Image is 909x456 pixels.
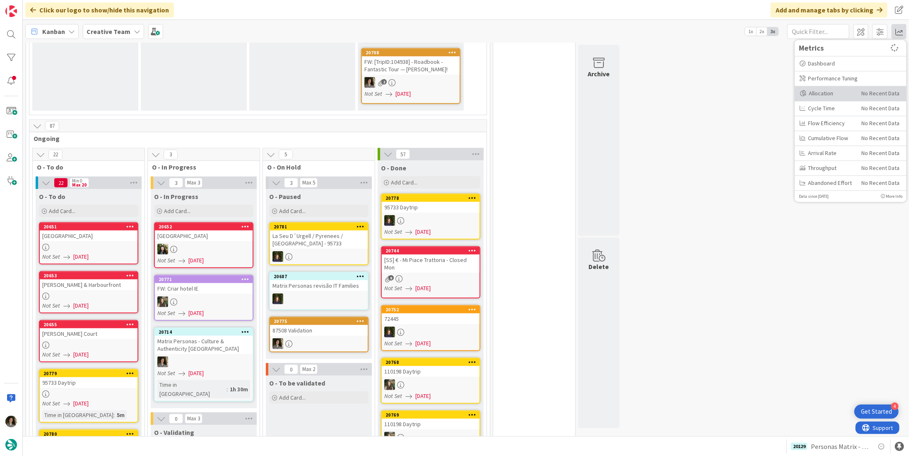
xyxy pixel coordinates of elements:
[40,321,137,328] div: 20655
[415,339,431,348] span: [DATE]
[228,385,250,394] div: 1h 30m
[272,293,283,304] img: MC
[155,357,253,367] div: MS
[588,69,610,79] div: Archive
[157,309,175,317] i: Not Set
[73,252,89,261] span: [DATE]
[155,336,253,354] div: Matrix Personas - Culture & Authenticity [GEOGRAPHIC_DATA]
[72,183,87,187] div: Max 20
[37,163,134,171] span: O - To do
[159,277,253,282] div: 20771
[155,244,253,255] div: BC
[861,148,899,158] div: No Recent Data
[154,327,253,402] a: 20714Matrix Personas - Culture & Authenticity [GEOGRAPHIC_DATA]MSNot Set[DATE]Time in [GEOGRAPHIC...
[800,149,855,158] div: Arrival Rate
[155,283,253,294] div: FW: Criar hotel IE
[386,195,480,201] div: 20778
[159,329,253,335] div: 20714
[382,194,480,213] div: 2077895733 Daytrip
[164,207,190,215] span: Add Card...
[155,230,253,241] div: [GEOGRAPHIC_DATA]
[386,359,480,365] div: 20768
[362,49,460,56] div: 20708
[361,48,461,104] a: 20708FW: [TripID:104938] - Roadbook - Fantastic Tour — [PERSON_NAME]!MSNot Set[DATE]
[854,405,899,419] div: Open Get Started checklist, remaining modules: 4
[800,89,855,98] div: Allocation
[155,296,253,307] div: IG
[152,163,249,171] span: O - In Progress
[17,1,38,11] span: Support
[382,215,480,226] div: MC
[48,150,63,160] span: 22
[382,411,480,429] div: 20769110198 Daytrip
[382,255,480,273] div: [SS] € - Mi Piace Trattoria - Closed Mon
[382,194,480,202] div: 20778
[415,392,431,400] span: [DATE]
[157,257,175,264] i: Not Set
[384,340,402,347] i: Not Set
[384,379,395,390] img: IG
[382,411,480,419] div: 20769
[49,207,75,215] span: Add Card...
[799,193,829,199] p: Data since [DATE]
[891,403,899,410] div: 4
[391,179,417,186] span: Add Card...
[155,276,253,283] div: 20771
[382,432,480,443] div: IG
[362,77,460,88] div: MS
[811,441,870,451] span: Personas Matrix - Definir Locations [GEOGRAPHIC_DATA]
[188,256,204,265] span: [DATE]
[115,410,127,420] div: 5m
[791,443,808,450] div: 20129
[270,273,368,291] div: 20687Matrix Personas revisão IT Families
[42,410,113,420] div: Time in [GEOGRAPHIC_DATA]
[5,5,17,17] img: Visit kanbanzone.com
[270,293,368,304] div: MC
[159,224,253,230] div: 20652
[272,251,283,262] img: MC
[272,338,283,349] img: MS
[861,89,899,98] div: No Recent Data
[396,149,410,159] span: 57
[270,325,368,336] div: 87508 Validation
[861,119,899,128] div: No Recent Data
[267,163,364,171] span: O - On Hold
[42,302,60,309] i: Not Set
[382,359,480,377] div: 20768110198 Daytrip
[274,274,368,279] div: 20687
[87,27,130,36] b: Creative Team
[40,223,137,230] div: 20651
[384,284,402,292] i: Not Set
[771,2,887,17] div: Add and manage tabs by clicking
[415,228,431,236] span: [DATE]
[382,359,480,366] div: 20768
[157,380,227,398] div: Time in [GEOGRAPHIC_DATA]
[800,134,855,143] div: Cumulative Flow
[270,223,368,230] div: 20781
[767,27,779,36] span: 3x
[386,248,480,254] div: 20744
[42,27,65,36] span: Kanban
[366,50,460,56] div: 20708
[800,59,902,68] div: Dashboard
[382,306,480,313] div: 20752
[73,399,89,408] span: [DATE]
[269,317,369,352] a: 2077587508 ValidationMS
[362,56,460,75] div: FW: [TripID:104938] - Roadbook - Fantastic Tour — [PERSON_NAME]!
[155,328,253,354] div: 20714Matrix Personas - Culture & Authenticity [GEOGRAPHIC_DATA]
[382,247,480,273] div: 20744[SS] € - Mi Piace Trattoria - Closed Mon
[787,24,849,39] input: Quick Filter...
[5,416,17,427] img: MS
[42,351,60,358] i: Not Set
[188,369,204,378] span: [DATE]
[40,321,137,339] div: 20655[PERSON_NAME] Court
[40,370,137,388] div: 2077995733 Daytrip
[284,178,298,188] span: 3
[169,414,183,424] span: 0
[279,150,293,160] span: 5
[756,27,767,36] span: 2x
[155,223,253,241] div: 20652[GEOGRAPHIC_DATA]
[155,276,253,294] div: 20771FW: Criar hotel IE
[227,385,228,394] span: :
[381,194,480,240] a: 2077895733 DaytripMCNot Set[DATE]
